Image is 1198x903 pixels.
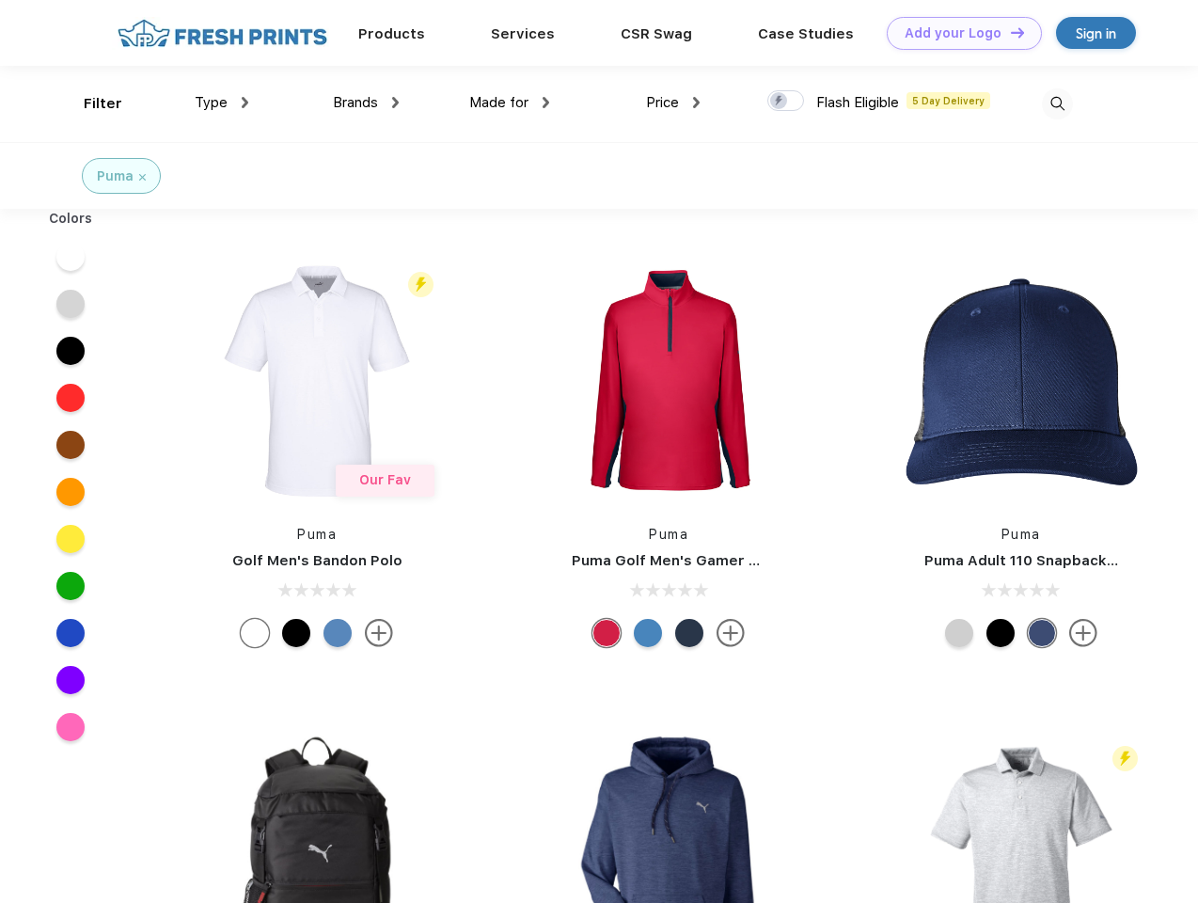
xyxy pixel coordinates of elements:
img: more.svg [1069,619,1097,647]
img: dropdown.png [242,97,248,108]
span: Our Fav [359,472,411,487]
img: flash_active_toggle.svg [408,272,433,297]
span: Type [195,94,228,111]
div: Sign in [1076,23,1116,44]
div: Puma Black [282,619,310,647]
span: 5 Day Delivery [906,92,990,109]
a: Puma Golf Men's Gamer Golf Quarter-Zip [572,552,869,569]
div: Filter [84,93,122,115]
div: Quarry Brt Whit [945,619,973,647]
img: func=resize&h=266 [544,256,794,506]
img: flash_active_toggle.svg [1112,746,1138,771]
img: filter_cancel.svg [139,174,146,181]
div: Puma [97,166,134,186]
a: Sign in [1056,17,1136,49]
span: Brands [333,94,378,111]
div: Lake Blue [323,619,352,647]
img: more.svg [717,619,745,647]
a: Services [491,25,555,42]
div: Pma Blk Pma Blk [986,619,1015,647]
a: Puma [1001,527,1041,542]
div: Navy Blazer [675,619,703,647]
img: more.svg [365,619,393,647]
img: desktop_search.svg [1042,88,1073,119]
a: CSR Swag [621,25,692,42]
span: Flash Eligible [816,94,899,111]
img: dropdown.png [543,97,549,108]
div: Ski Patrol [592,619,621,647]
a: Golf Men's Bandon Polo [232,552,402,569]
img: dropdown.png [693,97,700,108]
div: Bright Cobalt [634,619,662,647]
a: Puma [649,527,688,542]
img: fo%20logo%202.webp [112,17,333,50]
a: Products [358,25,425,42]
img: dropdown.png [392,97,399,108]
a: Puma [297,527,337,542]
div: Add your Logo [905,25,1001,41]
span: Made for [469,94,528,111]
img: DT [1011,27,1024,38]
img: func=resize&h=266 [896,256,1146,506]
img: func=resize&h=266 [192,256,442,506]
div: Peacoat Qut Shd [1028,619,1056,647]
span: Price [646,94,679,111]
div: Colors [35,209,107,229]
div: Bright White [241,619,269,647]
